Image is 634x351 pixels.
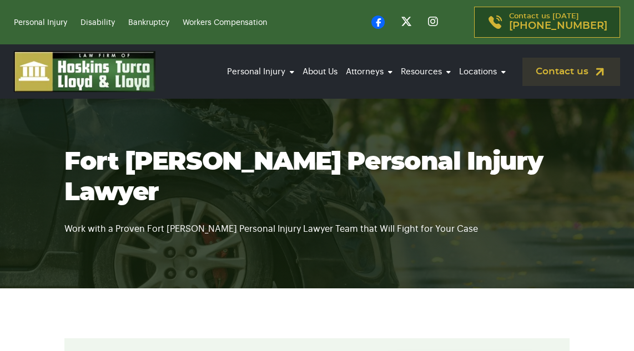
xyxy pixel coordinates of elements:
a: Locations [456,57,509,87]
img: logo [14,51,155,92]
a: Bankruptcy [128,19,169,27]
a: Contact us [DATE][PHONE_NUMBER] [474,7,620,38]
a: Attorneys [343,57,395,87]
a: Workers Compensation [183,19,267,27]
a: Contact us [522,58,620,86]
a: Personal Injury [224,57,297,87]
span: [PHONE_NUMBER] [509,21,607,32]
p: Work with a Proven Fort [PERSON_NAME] Personal Injury Lawyer Team that Will Fight for Your Case [64,208,570,236]
a: Resources [398,57,454,87]
span: Fort [PERSON_NAME] Personal Injury Lawyer [64,150,543,205]
a: About Us [300,57,340,87]
a: Personal Injury [14,19,67,27]
a: Disability [80,19,115,27]
p: Contact us [DATE] [509,13,607,32]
